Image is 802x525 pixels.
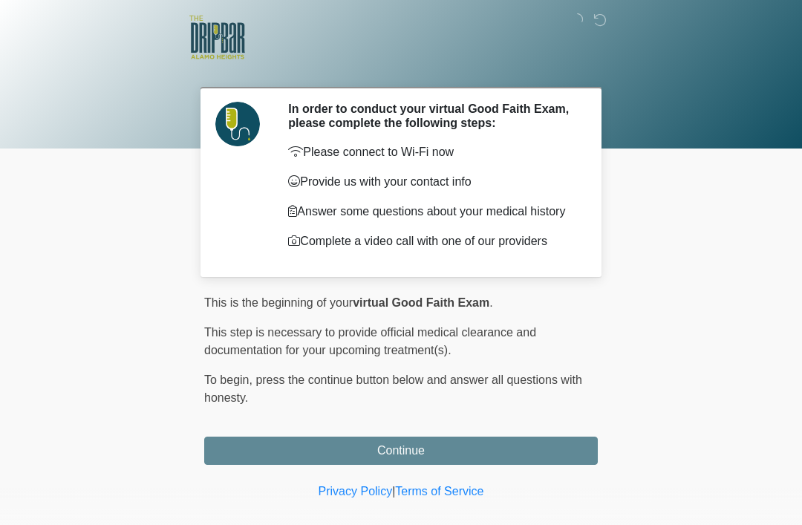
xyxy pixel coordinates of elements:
p: Answer some questions about your medical history [288,203,576,221]
span: This step is necessary to provide official medical clearance and documentation for your upcoming ... [204,326,536,356]
strong: virtual Good Faith Exam [353,296,489,309]
button: Continue [204,437,598,465]
span: press the continue button below and answer all questions with honesty. [204,374,582,404]
img: Agent Avatar [215,102,260,146]
p: Please connect to Wi-Fi now [288,143,576,161]
span: This is the beginning of your [204,296,353,309]
a: Privacy Policy [319,485,393,498]
p: Complete a video call with one of our providers [288,232,576,250]
span: . [489,296,492,309]
a: Terms of Service [395,485,483,498]
a: | [392,485,395,498]
span: To begin, [204,374,255,386]
p: Provide us with your contact info [288,173,576,191]
img: The DRIPBaR - Alamo Heights Logo [189,11,245,64]
h2: In order to conduct your virtual Good Faith Exam, please complete the following steps: [288,102,576,130]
